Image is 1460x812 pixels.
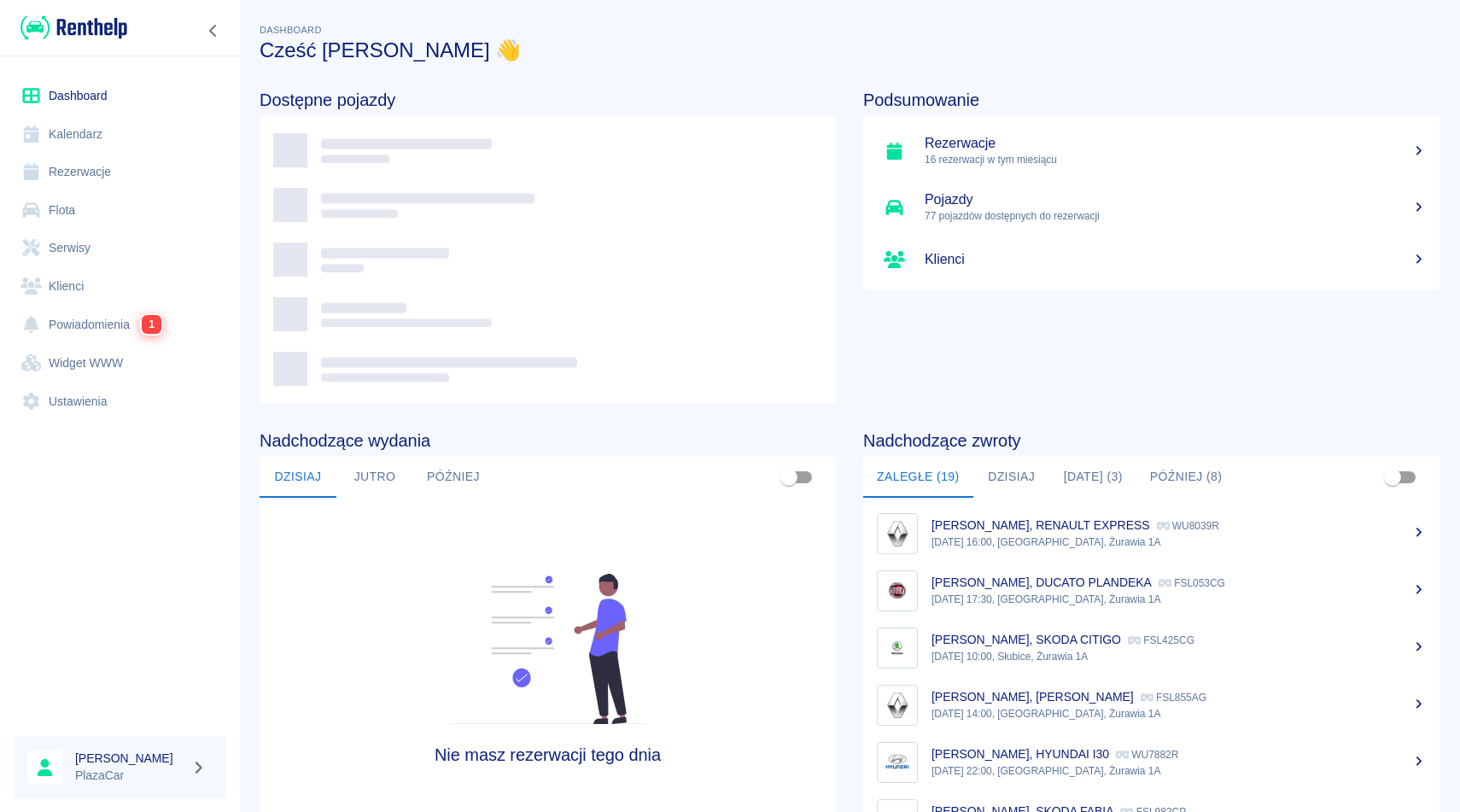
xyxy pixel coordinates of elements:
[863,179,1440,236] a: Pojazdy77 pojazdów dostępnych do rezerwacji
[931,575,1152,589] p: [PERSON_NAME], DUCATO PLANDEKA
[931,535,1426,550] p: [DATE] 16:00, [GEOGRAPHIC_DATA], Żurawia 1A
[14,14,127,42] a: Renthelp logo
[1116,749,1178,761] p: WU7882R
[931,747,1109,761] p: [PERSON_NAME], HYUNDAI I30
[931,763,1426,779] p: [DATE] 22:00, [GEOGRAPHIC_DATA], Żurawia 1A
[863,733,1440,791] a: Image[PERSON_NAME], HYUNDAI I30 WU7882R[DATE] 22:00, [GEOGRAPHIC_DATA], Żurawia 1A
[336,457,413,498] button: Jutro
[863,562,1440,619] a: Image[PERSON_NAME], DUCATO PLANDEKA FSL053CG[DATE] 17:30, [GEOGRAPHIC_DATA], Żurawia 1A
[1141,692,1206,704] p: FSL855AG
[931,649,1426,664] p: [DATE] 10:00, Słubice, Żurawia 1A
[14,344,226,383] a: Widget WWW
[14,115,226,154] a: Kalendarz
[14,153,226,191] a: Rezerwacje
[141,314,161,334] span: 1
[331,745,763,765] h4: Nie masz rezerwacji tego dnia
[14,77,226,115] a: Dashboard
[438,574,658,724] img: Fleet
[925,152,1426,167] p: 16 rezerwacji w tym miesiącu
[925,251,1426,268] h5: Klienci
[863,619,1440,676] a: Image[PERSON_NAME], SKODA CITIGO FSL425CG[DATE] 10:00, Słubice, Żurawia 1A
[931,592,1426,607] p: [DATE] 17:30, [GEOGRAPHIC_DATA], Żurawia 1A
[881,746,914,779] img: Image
[260,430,836,451] h4: Nadchodzące wydania
[973,457,1050,498] button: Dzisiaj
[14,191,226,230] a: Flota
[881,517,914,550] img: Image
[75,767,184,785] p: PlazaCar
[925,135,1426,152] h5: Rezerwacje
[931,706,1426,721] p: [DATE] 14:00, [GEOGRAPHIC_DATA], Żurawia 1A
[260,90,836,110] h4: Dostępne pojazdy
[201,20,226,42] button: Zwiń nawigację
[863,90,1440,110] h4: Podsumowanie
[881,575,914,607] img: Image
[1128,634,1194,646] p: FSL425CG
[931,690,1134,704] p: [PERSON_NAME], [PERSON_NAME]
[14,267,226,306] a: Klienci
[773,461,805,494] span: Pokaż przypisane tylko do mnie
[260,457,336,498] button: Dzisiaj
[863,430,1440,451] h4: Nadchodzące zwroty
[881,632,914,664] img: Image
[1157,520,1219,532] p: WU8039R
[863,236,1440,283] a: Klienci
[20,14,127,42] img: Renthelp logo
[925,191,1426,208] h5: Pojazdy
[1050,457,1136,498] button: [DATE] (3)
[931,633,1121,646] p: [PERSON_NAME], SKODA CITIGO
[75,750,184,767] h6: [PERSON_NAME]
[14,305,226,344] a: Powiadomienia1
[260,38,1440,62] h3: Cześć [PERSON_NAME] 👋
[925,208,1426,224] p: 77 pojazdów dostępnych do rezerwacji
[863,505,1440,562] a: Image[PERSON_NAME], RENAULT EXPRESS WU8039R[DATE] 16:00, [GEOGRAPHIC_DATA], Żurawia 1A
[931,518,1150,532] p: [PERSON_NAME], RENAULT EXPRESS
[881,689,914,721] img: Image
[14,383,226,421] a: Ustawienia
[863,123,1440,179] a: Rezerwacje16 rezerwacji w tym miesiącu
[863,457,973,498] button: Zaległe (19)
[413,457,493,498] button: Później
[260,25,322,35] span: Dashboard
[14,229,226,267] a: Serwisy
[1159,577,1225,589] p: FSL053CG
[1376,461,1409,494] span: Pokaż przypisane tylko do mnie
[863,676,1440,733] a: Image[PERSON_NAME], [PERSON_NAME] FSL855AG[DATE] 14:00, [GEOGRAPHIC_DATA], Żurawia 1A
[1136,457,1236,498] button: Później (8)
